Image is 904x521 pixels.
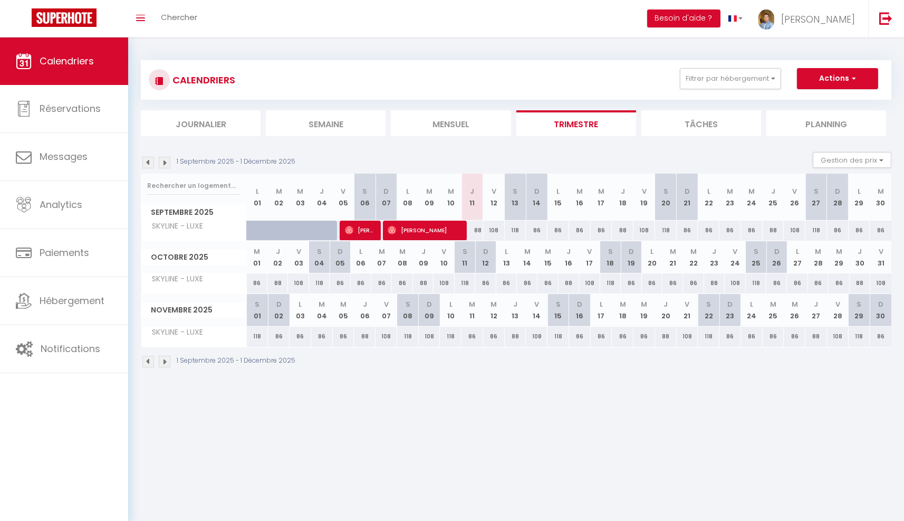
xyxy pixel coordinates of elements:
[534,186,540,196] abbr: D
[547,221,569,240] div: 86
[612,174,633,221] th: 18
[330,241,350,273] th: 05
[587,247,592,257] abbr: V
[870,221,891,240] div: 86
[141,110,261,136] li: Journalier
[685,186,690,196] abbr: D
[483,294,505,326] th: 12
[40,294,104,307] span: Hébergement
[461,174,483,221] th: 11
[754,247,758,257] abbr: S
[579,273,600,293] div: 108
[879,12,892,25] img: logout
[299,299,302,309] abbr: L
[741,174,763,221] th: 24
[650,247,653,257] abbr: L
[683,273,704,293] div: 86
[290,174,311,221] th: 03
[463,247,467,257] abbr: S
[311,294,333,326] th: 04
[870,294,891,326] th: 30
[419,327,440,346] div: 108
[247,174,268,221] th: 01
[835,299,840,309] abbr: V
[547,174,569,221] th: 15
[663,299,668,309] abbr: J
[758,10,774,30] img: ...
[288,241,309,273] th: 03
[247,294,268,326] th: 01
[505,174,526,221] th: 13
[491,299,497,309] abbr: M
[698,174,719,221] th: 22
[483,221,505,240] div: 108
[461,327,483,346] div: 86
[345,220,374,240] span: [PERSON_NAME]
[351,241,371,273] th: 06
[147,176,241,195] input: Rechercher un logement...
[40,150,88,163] span: Messages
[829,241,849,273] th: 29
[492,186,496,196] abbr: V
[340,299,347,309] abbr: M
[392,273,412,293] div: 86
[784,221,805,240] div: 108
[680,68,781,89] button: Filtrer par hébergement
[40,198,82,211] span: Analytics
[333,174,354,221] th: 05
[513,186,517,196] abbr: S
[41,342,100,355] span: Notifications
[547,327,569,346] div: 118
[870,241,891,273] th: 31
[170,68,235,92] h3: CALENDRIERS
[267,273,288,293] div: 88
[256,186,259,196] abbr: L
[524,247,531,257] abbr: M
[537,241,558,273] th: 15
[517,273,537,293] div: 86
[363,299,367,309] abbr: J
[727,186,733,196] abbr: M
[620,299,626,309] abbr: M
[309,273,330,293] div: 118
[268,327,290,346] div: 86
[397,327,419,346] div: 118
[763,174,784,221] th: 25
[505,327,526,346] div: 88
[750,299,753,309] abbr: L
[787,241,807,273] th: 27
[870,273,891,293] div: 108
[784,174,805,221] th: 26
[362,186,367,196] abbr: S
[338,247,343,257] abbr: D
[505,294,526,326] th: 13
[384,299,389,309] abbr: V
[829,273,849,293] div: 86
[483,174,505,221] th: 12
[746,241,766,273] th: 25
[576,186,583,196] abbr: M
[857,299,861,309] abbr: S
[354,327,376,346] div: 88
[177,356,295,366] p: 1 Septembre 2025 - 1 Décembre 2025
[434,241,454,273] th: 10
[399,247,406,257] abbr: M
[354,294,376,326] th: 06
[276,186,282,196] abbr: M
[633,294,655,326] th: 19
[591,294,612,326] th: 17
[598,186,604,196] abbr: M
[766,110,886,136] li: Planning
[569,294,591,326] th: 16
[797,68,878,89] button: Actions
[513,299,517,309] abbr: J
[663,186,668,196] abbr: S
[698,294,719,326] th: 22
[741,294,763,326] th: 24
[870,174,891,221] th: 30
[392,241,412,273] th: 08
[311,174,333,221] th: 04
[440,174,461,221] th: 10
[577,299,582,309] abbr: D
[621,241,641,273] th: 19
